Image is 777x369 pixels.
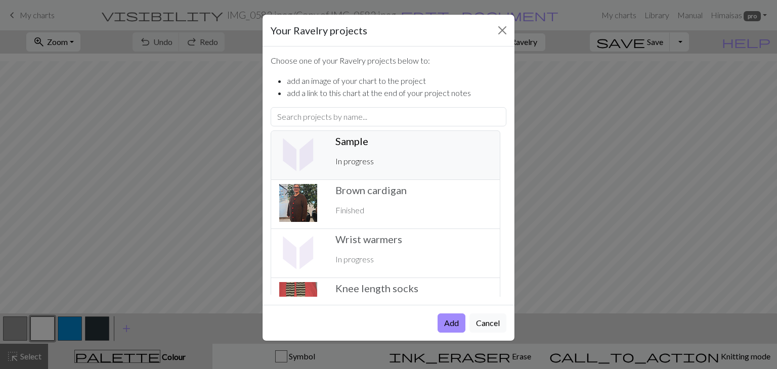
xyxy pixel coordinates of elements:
button: Add [438,313,465,333]
li: add a link to this chart at the end of your project notes [287,87,506,99]
p: In progress [335,155,492,167]
p: Choose one of your Ravelry projects below to: [271,55,506,67]
img: Project thumbnail [279,233,317,271]
img: Project thumbnail [279,135,317,173]
p: In progress [335,253,492,265]
img: Project thumbnail [279,282,317,320]
img: Project thumbnail [279,184,317,222]
li: add an image of your chart to the project [287,75,506,87]
h5: Knee length socks ️ [335,282,492,294]
input: Search projects by name... [271,107,506,126]
button: Cancel [469,313,506,333]
h5: Brown cardigan ️ [335,184,492,196]
button: Close [494,22,510,38]
h5: Sample ️ [335,135,492,147]
p: Finished [335,204,492,216]
h5: Your Ravelry projects [271,23,367,38]
h5: Wrist warmers ️ [335,233,492,245]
